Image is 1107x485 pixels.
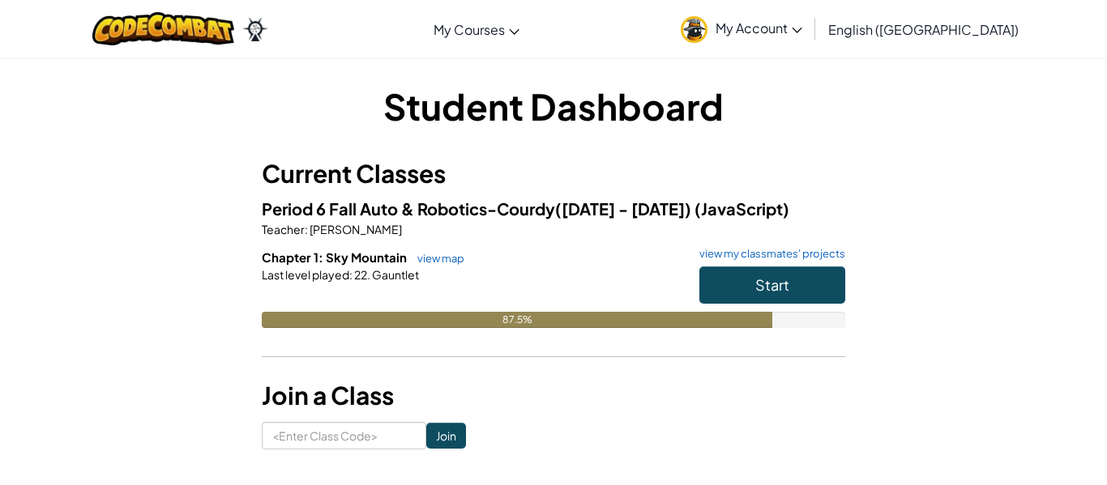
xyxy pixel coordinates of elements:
[305,222,308,236] span: :
[262,198,695,219] span: Period 6 Fall Auto & Robotics-Courdy([DATE] - [DATE])
[262,81,845,131] h1: Student Dashboard
[242,17,268,41] img: Ozaria
[681,16,707,43] img: avatar
[262,249,409,265] span: Chapter 1: Sky Mountain
[425,7,528,51] a: My Courses
[699,266,845,304] button: Start
[426,423,466,449] input: Join
[92,12,234,45] img: CodeCombat logo
[820,7,1027,51] a: English ([GEOGRAPHIC_DATA])
[828,21,1019,38] span: English ([GEOGRAPHIC_DATA])
[434,21,505,38] span: My Courses
[673,3,810,54] a: My Account
[695,198,789,219] span: (JavaScript)
[262,312,772,328] div: 87.5%
[409,252,464,265] a: view map
[349,267,353,282] span: :
[262,377,845,414] h3: Join a Class
[755,275,789,294] span: Start
[262,155,845,192] h3: Current Classes
[262,267,349,282] span: Last level played
[308,222,402,236] span: [PERSON_NAME]
[716,19,802,36] span: My Account
[691,249,845,259] a: view my classmates' projects
[353,267,370,282] span: 22.
[262,222,305,236] span: Teacher
[262,422,426,449] input: <Enter Class Code>
[370,267,419,282] span: Gauntlet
